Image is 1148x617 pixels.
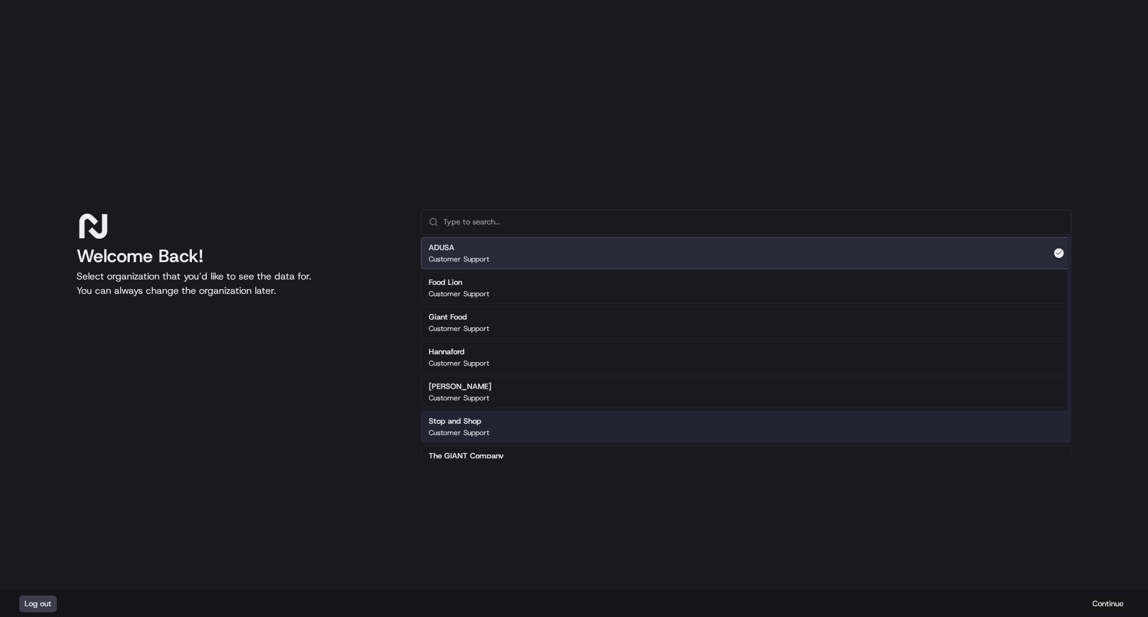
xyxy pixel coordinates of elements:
input: Type to search... [443,210,1064,234]
p: Customer Support [429,393,489,403]
h2: Stop and Shop [429,416,489,427]
p: Customer Support [429,428,489,437]
h2: ADUSA [429,242,489,253]
h2: Hannaford [429,347,489,357]
p: Customer Support [429,324,489,333]
div: Suggestions [421,235,1071,480]
h2: [PERSON_NAME] [429,381,491,392]
h2: Giant Food [429,312,489,323]
p: Customer Support [429,254,489,264]
p: Select organization that you’d like to see the data for. You can always change the organization l... [77,269,402,298]
button: Continue [1087,595,1129,612]
p: Customer Support [429,289,489,299]
h1: Welcome Back! [77,245,402,267]
p: Customer Support [429,358,489,368]
h2: The GIANT Company [429,451,504,461]
h2: Food Lion [429,277,489,288]
button: Log out [19,595,57,612]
